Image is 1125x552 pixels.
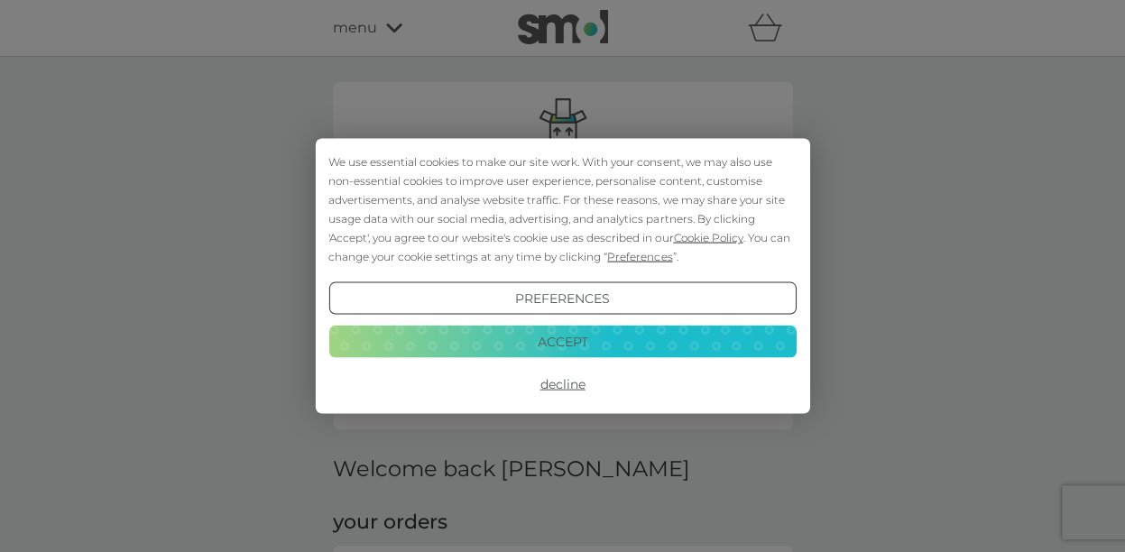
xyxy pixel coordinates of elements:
span: Preferences [607,250,672,263]
button: Decline [328,368,796,400]
div: Cookie Consent Prompt [315,139,809,414]
div: We use essential cookies to make our site work. With your consent, we may also use non-essential ... [328,152,796,266]
button: Preferences [328,282,796,315]
button: Accept [328,325,796,357]
span: Cookie Policy [673,231,742,244]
